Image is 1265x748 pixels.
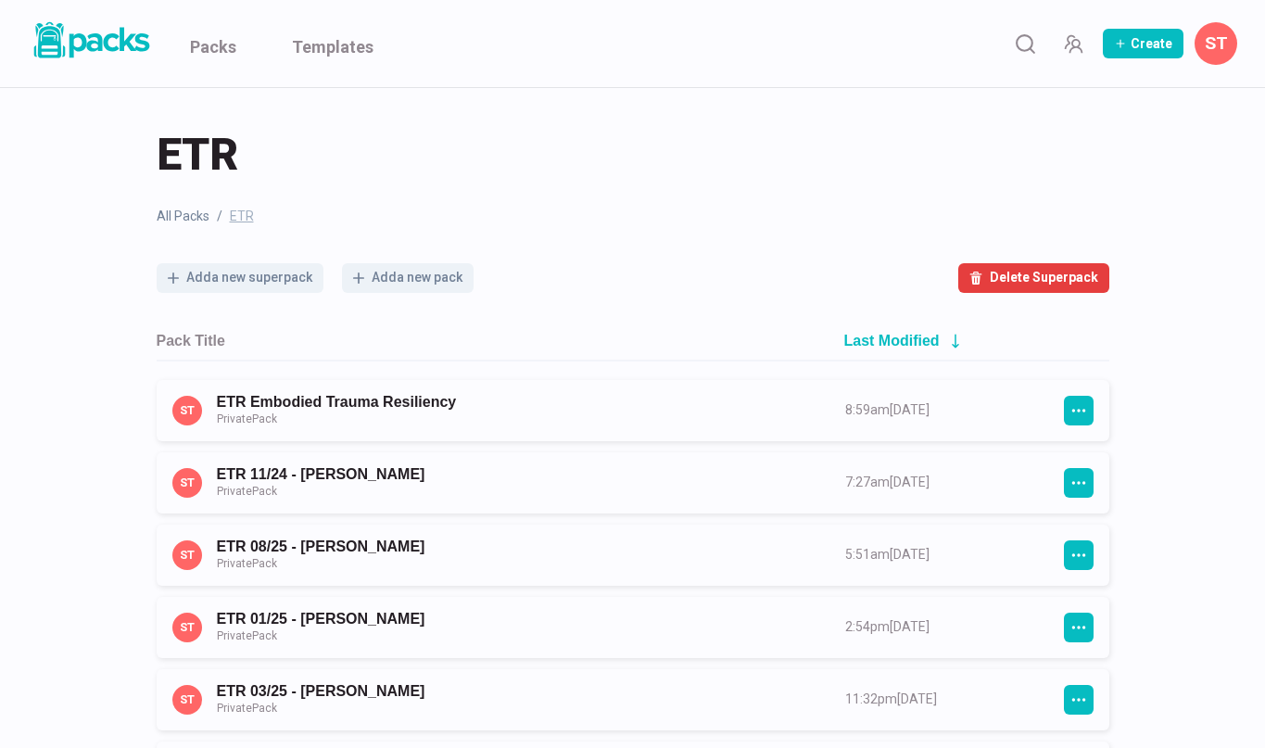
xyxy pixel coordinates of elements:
h2: Pack Title [157,332,225,349]
nav: breadcrumb [157,207,1109,226]
button: Adda new pack [342,263,474,293]
a: Packs logo [28,19,153,69]
h2: Last Modified [844,332,940,349]
a: All Packs [157,207,209,226]
span: ETR [157,125,238,184]
img: Packs logo [28,19,153,62]
button: Create Pack [1103,29,1183,58]
button: Savina Tilmann [1195,22,1237,65]
span: / [217,207,222,226]
button: Delete Superpack [958,263,1109,293]
button: Search [1006,25,1044,62]
button: Manage Team Invites [1055,25,1092,62]
span: ETR [230,207,254,226]
button: Adda new superpack [157,263,323,293]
